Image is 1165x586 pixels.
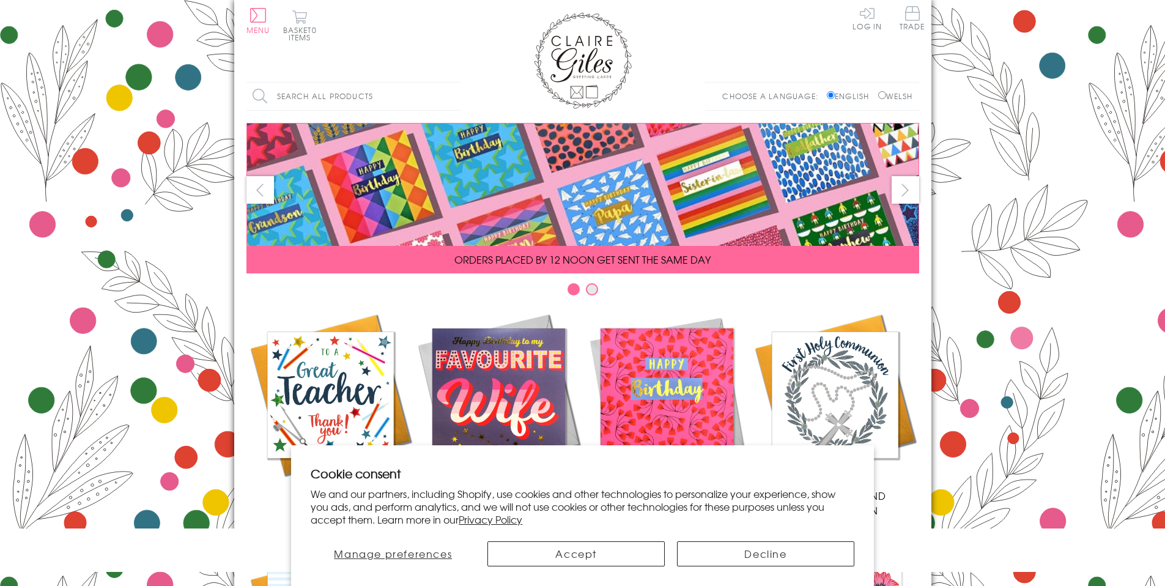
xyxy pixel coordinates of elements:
[289,24,317,43] span: 0 items
[246,24,270,35] span: Menu
[900,6,925,32] a: Trade
[246,8,270,34] button: Menu
[892,176,919,204] button: next
[311,465,854,482] h2: Cookie consent
[827,91,835,99] input: English
[586,283,598,295] button: Carousel Page 2
[900,6,925,30] span: Trade
[448,83,460,110] input: Search
[852,6,882,30] a: Log In
[568,283,580,295] button: Carousel Page 1 (Current Slide)
[454,252,711,267] span: ORDERS PLACED BY 12 NOON GET SENT THE SAME DAY
[334,546,452,561] span: Manage preferences
[459,512,522,527] a: Privacy Policy
[311,488,854,525] p: We and our partners, including Shopify, use cookies and other technologies to personalize your ex...
[246,83,460,110] input: Search all products
[487,541,665,566] button: Accept
[246,283,919,302] div: Carousel Pagination
[534,12,632,109] img: Claire Giles Greetings Cards
[677,541,854,566] button: Decline
[283,10,317,41] button: Basket0 items
[878,91,913,102] label: Welsh
[827,91,875,102] label: English
[246,176,274,204] button: prev
[878,91,886,99] input: Welsh
[246,311,415,503] a: Academic
[722,91,824,102] p: Choose a language:
[751,311,919,517] a: Communion and Confirmation
[311,541,475,566] button: Manage preferences
[415,311,583,503] a: New Releases
[583,311,751,503] a: Birthdays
